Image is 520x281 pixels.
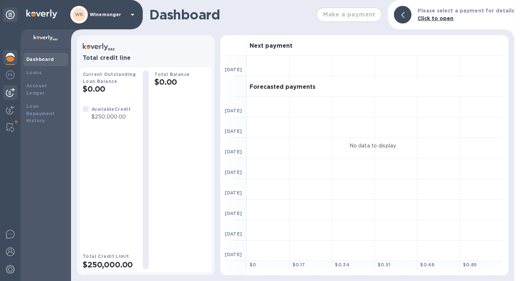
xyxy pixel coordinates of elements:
b: [DATE] [225,190,242,196]
p: $250,000.00 [91,113,131,121]
b: Loan Repayment History [26,103,55,124]
h2: $250,000.00 [83,260,137,269]
b: [DATE] [225,169,242,175]
b: $ 0.51 [378,262,391,267]
b: $ 0.17 [292,262,305,267]
b: [DATE] [225,128,242,134]
p: No data to display. [349,142,397,149]
b: [DATE] [225,108,242,113]
b: Please select a payment for details [417,8,514,14]
b: Dashboard [26,56,54,62]
b: Available Credit [91,106,131,112]
b: [DATE] [225,231,242,237]
b: WR [75,12,83,17]
h3: Total credit line [83,55,209,62]
b: $ 0.85 [463,262,477,267]
b: Click to open [417,15,453,21]
b: Account Ledger [26,83,47,96]
b: Total Credit Limit [83,253,129,259]
b: [DATE] [225,149,242,154]
img: Logo [26,10,57,18]
b: [DATE] [225,211,242,216]
p: Winemonger [90,12,126,17]
h2: $0.00 [83,84,137,94]
b: $ 0 [250,262,256,267]
b: Current Outstanding Loan Balance [83,72,136,84]
div: Unpin categories [3,7,18,22]
b: $ 0.68 [420,262,434,267]
h2: $0.00 [154,77,209,87]
img: Foreign exchange [6,70,15,79]
h3: Forecasted payments [250,84,315,91]
b: [DATE] [225,67,242,72]
b: [DATE] [225,252,242,257]
h1: Dashboard [149,7,313,22]
b: $ 0.34 [335,262,349,267]
h3: Next payment [250,43,292,50]
b: Loans [26,70,42,75]
b: Total Balance [154,72,190,77]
